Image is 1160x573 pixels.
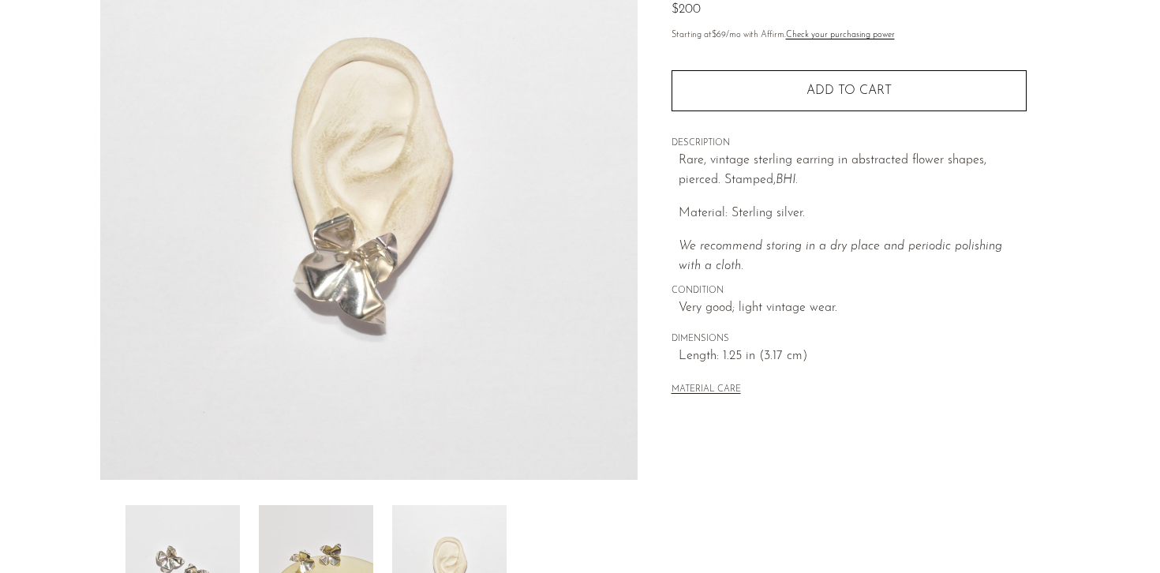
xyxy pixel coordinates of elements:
[672,332,1027,346] span: DIMENSIONS
[672,384,741,396] button: MATERIAL CARE
[672,284,1027,298] span: CONDITION
[776,174,798,186] em: BHI.
[679,240,1002,273] i: We recommend storing in a dry place and periodic polishing with a cloth.
[672,3,701,16] span: $200
[672,28,1027,43] p: Starting at /mo with Affirm.
[679,298,1027,319] span: Very good; light vintage wear.
[672,70,1027,111] button: Add to cart
[712,31,726,39] span: $69
[806,84,892,99] span: Add to cart
[672,137,1027,151] span: DESCRIPTION
[786,31,895,39] a: Check your purchasing power - Learn more about Affirm Financing (opens in modal)
[679,204,1027,224] p: Material: Sterling silver.
[679,151,1027,191] p: Rare, vintage sterling earring in abstracted flower shapes, pierced. Stamped,
[679,346,1027,367] span: Length: 1.25 in (3.17 cm)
